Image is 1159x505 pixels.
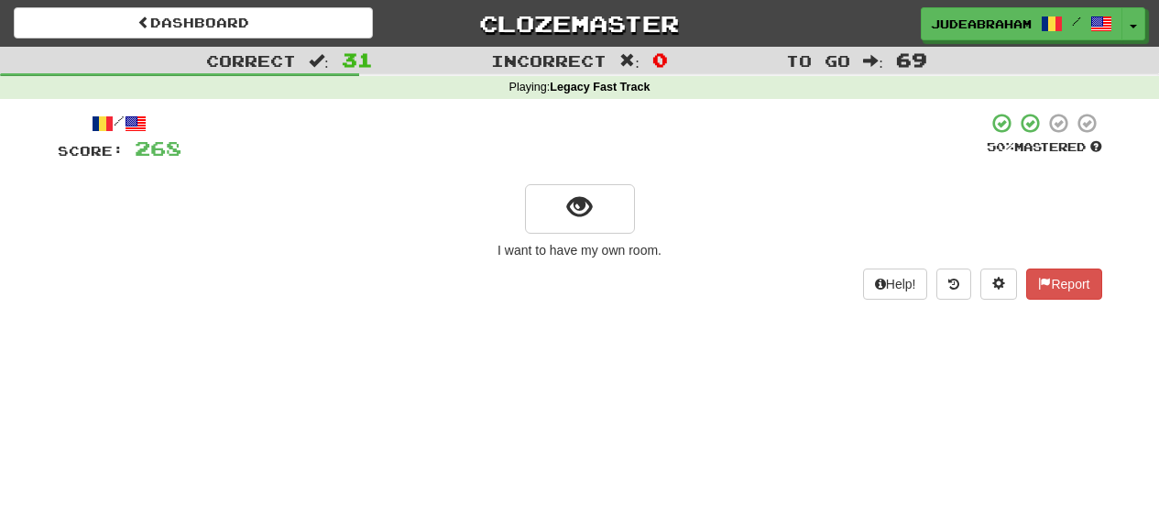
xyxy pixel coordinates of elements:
[58,241,1102,259] div: I want to have my own room.
[896,49,927,71] span: 69
[550,81,650,93] strong: Legacy Fast Track
[342,49,373,71] span: 31
[206,51,296,70] span: Correct
[863,269,928,300] button: Help!
[936,269,971,300] button: Round history (alt+y)
[921,7,1122,40] a: judeabraham /
[1072,15,1081,27] span: /
[786,51,850,70] span: To go
[863,53,883,69] span: :
[987,139,1014,154] span: 50 %
[400,7,760,39] a: Clozemaster
[652,49,668,71] span: 0
[491,51,607,70] span: Incorrect
[1026,269,1101,300] button: Report
[58,112,181,135] div: /
[987,139,1102,156] div: Mastered
[135,137,181,159] span: 268
[309,53,329,69] span: :
[14,7,373,38] a: Dashboard
[619,53,640,69] span: :
[525,184,635,234] button: show sentence
[931,16,1032,32] span: judeabraham
[58,143,124,159] span: Score:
